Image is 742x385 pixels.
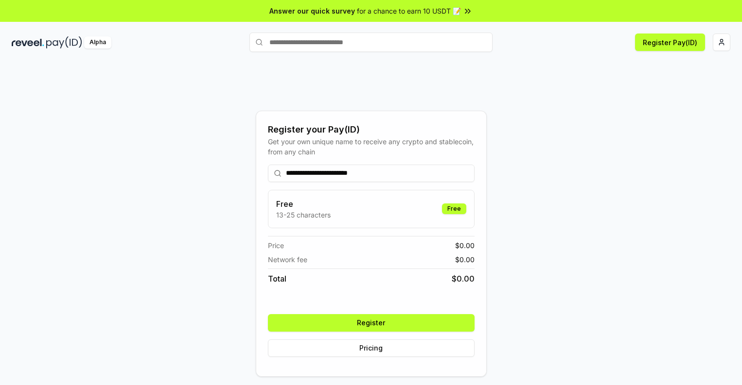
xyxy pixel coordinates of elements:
[268,314,475,332] button: Register
[269,6,355,16] span: Answer our quick survey
[268,136,475,157] div: Get your own unique name to receive any crypto and stablecoin, from any chain
[46,36,82,49] img: pay_id
[276,210,331,220] p: 13-25 characters
[268,273,286,285] span: Total
[452,273,475,285] span: $ 0.00
[268,339,475,357] button: Pricing
[276,198,331,210] h3: Free
[357,6,461,16] span: for a chance to earn 10 USDT 📝
[455,254,475,265] span: $ 0.00
[455,240,475,251] span: $ 0.00
[442,203,466,214] div: Free
[268,123,475,136] div: Register your Pay(ID)
[84,36,111,49] div: Alpha
[635,33,705,51] button: Register Pay(ID)
[268,254,307,265] span: Network fee
[12,36,44,49] img: reveel_dark
[268,240,284,251] span: Price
